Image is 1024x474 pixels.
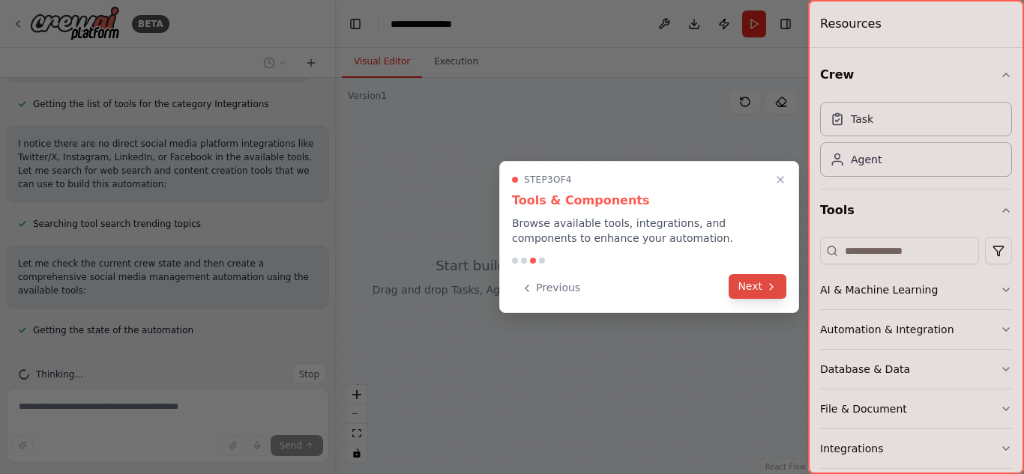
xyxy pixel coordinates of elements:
button: Close walkthrough [771,171,789,189]
h3: Tools & Components [512,192,786,210]
button: Next [729,274,786,299]
button: Hide left sidebar [345,13,366,34]
p: Browse available tools, integrations, and components to enhance your automation. [512,216,786,246]
span: Step 3 of 4 [524,174,572,186]
button: Previous [512,276,589,300]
